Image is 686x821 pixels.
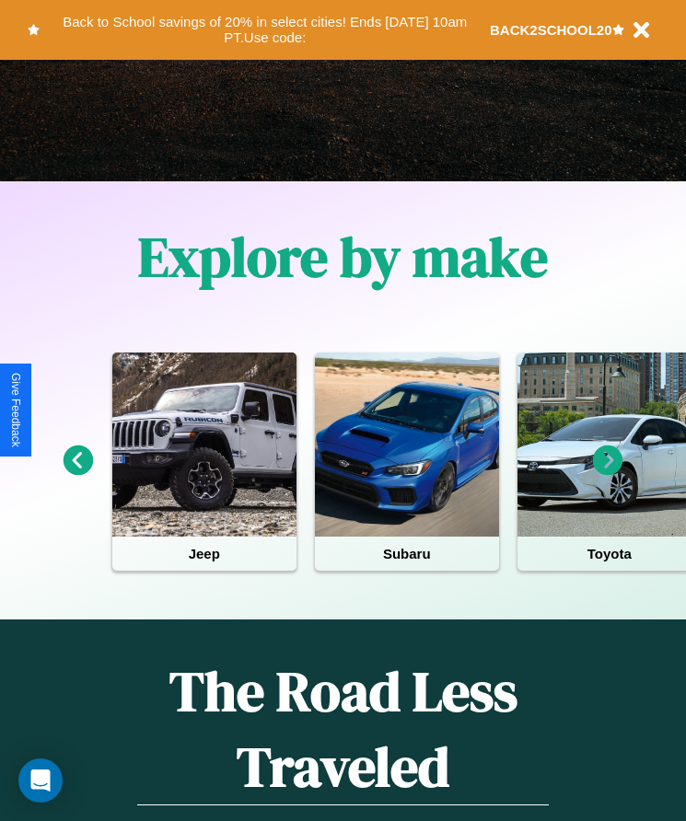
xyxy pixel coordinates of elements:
[40,9,490,51] button: Back to School savings of 20% in select cities! Ends [DATE] 10am PT.Use code:
[315,537,499,571] h4: Subaru
[490,22,612,38] b: BACK2SCHOOL20
[137,653,549,805] h1: The Road Less Traveled
[112,537,296,571] h4: Jeep
[18,758,63,803] div: Open Intercom Messenger
[138,219,548,295] h1: Explore by make
[9,373,22,447] div: Give Feedback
